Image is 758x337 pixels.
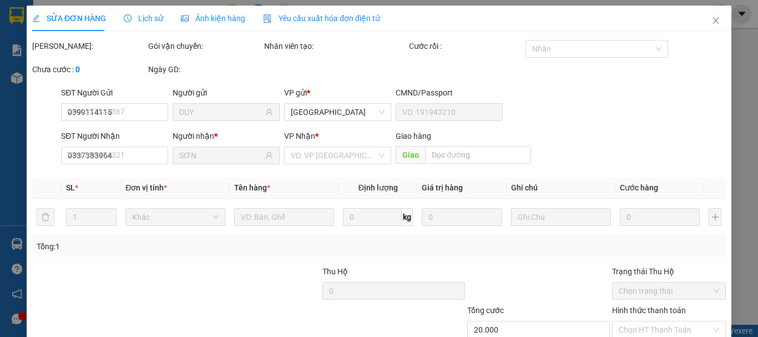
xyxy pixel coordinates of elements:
[422,183,463,192] span: Giá trị hàng
[396,103,503,121] input: VD: 191943210
[396,146,425,164] span: Giao
[75,65,80,74] b: 0
[322,267,347,276] span: Thu Hộ
[181,14,245,23] span: Ảnh kiện hàng
[32,40,146,52] div: [PERSON_NAME]:
[467,306,504,315] span: Tổng cước
[61,130,168,142] div: SĐT Người Nhận
[66,183,75,192] span: SL
[181,14,189,22] span: picture
[265,108,273,116] span: user
[264,40,407,52] div: Nhân viên tạo:
[37,208,54,226] button: delete
[179,149,263,162] input: Tên người nhận
[620,183,658,192] span: Cước hàng
[612,306,686,315] label: Hình thức thanh toán
[425,146,530,164] input: Dọc đường
[32,14,106,23] span: SỬA ĐƠN HÀNG
[700,6,731,37] button: Close
[402,208,413,226] span: kg
[265,152,273,159] span: user
[148,63,262,76] div: Ngày GD:
[284,132,315,140] span: VP Nhận
[32,14,40,22] span: edit
[284,87,391,99] div: VP gửi
[32,63,146,76] div: Chưa cước :
[507,177,615,199] th: Ghi chú
[620,208,700,226] input: 0
[148,40,262,52] div: Gói vận chuyển:
[619,283,719,299] span: Chọn trạng thái
[711,16,720,25] span: close
[37,240,294,253] div: Tổng: 1
[396,132,431,140] span: Giao hàng
[124,14,132,22] span: clock-circle
[263,14,380,23] span: Yêu cầu xuất hóa đơn điện tử
[125,183,167,192] span: Đơn vị tính
[132,209,219,225] span: Khác
[709,208,721,226] button: plus
[263,14,272,23] img: icon
[124,14,163,23] span: Lịch sử
[409,40,523,52] div: Cước rồi :
[234,183,270,192] span: Tên hàng
[612,265,726,278] div: Trạng thái Thu Hộ
[511,208,611,226] input: Ghi Chú
[179,106,263,118] input: Tên người gửi
[422,208,502,226] input: 0
[61,87,168,99] div: SĐT Người Gửi
[173,87,280,99] div: Người gửi
[396,87,503,99] div: CMND/Passport
[291,104,385,120] span: Đà Lạt
[234,208,334,226] input: VD: Bàn, Ghế
[358,183,397,192] span: Định lượng
[173,130,280,142] div: Người nhận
